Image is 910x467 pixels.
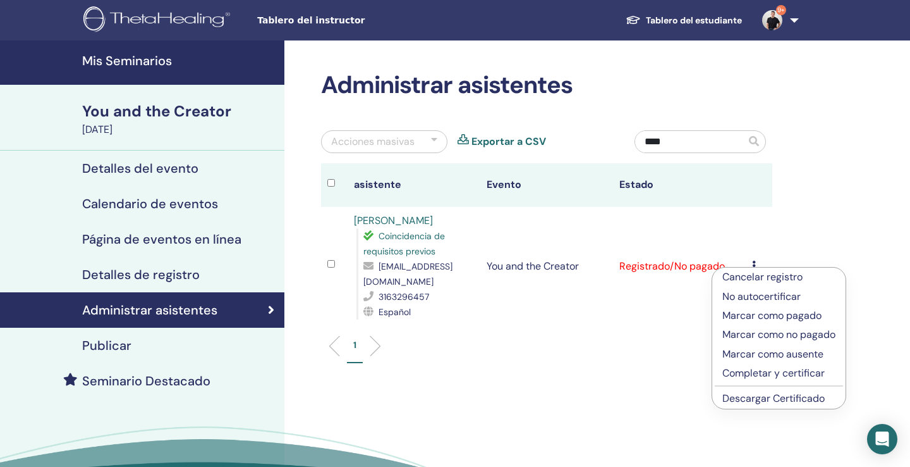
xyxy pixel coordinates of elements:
[379,306,411,318] span: Español
[626,15,641,25] img: graduation-cap-white.svg
[321,71,772,100] h2: Administrar asistentes
[363,230,445,257] span: Coincidencia de requisitos previos
[353,339,356,352] p: 1
[257,14,447,27] span: Tablero del instructor
[82,232,241,247] h4: Página de eventos en línea
[82,302,217,318] h4: Administrar asistentes
[471,134,546,149] a: Exportar a CSV
[82,373,210,389] h4: Seminario Destacado
[722,347,835,362] p: Marcar como ausente
[722,289,835,304] p: No autocertificar
[480,207,613,326] td: You and the Creator
[867,424,897,454] div: Open Intercom Messenger
[82,122,277,137] div: [DATE]
[762,10,782,30] img: default.jpg
[722,308,835,323] p: Marcar como pagado
[82,267,200,282] h4: Detalles de registro
[722,392,825,405] a: Descargar Certificado
[776,5,786,15] span: 9+
[82,196,218,211] h4: Calendario de eventos
[722,366,835,381] p: Completar y certificar
[82,161,198,176] h4: Detalles del evento
[480,163,613,207] th: Evento
[348,163,480,207] th: asistente
[83,6,234,35] img: logo.png
[722,327,835,342] p: Marcar como no pagado
[613,163,746,207] th: Estado
[616,9,752,32] a: Tablero del estudiante
[82,338,131,353] h4: Publicar
[75,101,284,137] a: You and the Creator[DATE]
[363,261,452,287] span: [EMAIL_ADDRESS][DOMAIN_NAME]
[379,291,429,302] span: 3163296457
[722,270,835,285] p: Cancelar registro
[331,134,415,149] div: Acciones masivas
[82,101,277,122] div: You and the Creator
[82,53,277,68] h4: Mis Seminarios
[354,214,433,227] a: [PERSON_NAME]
